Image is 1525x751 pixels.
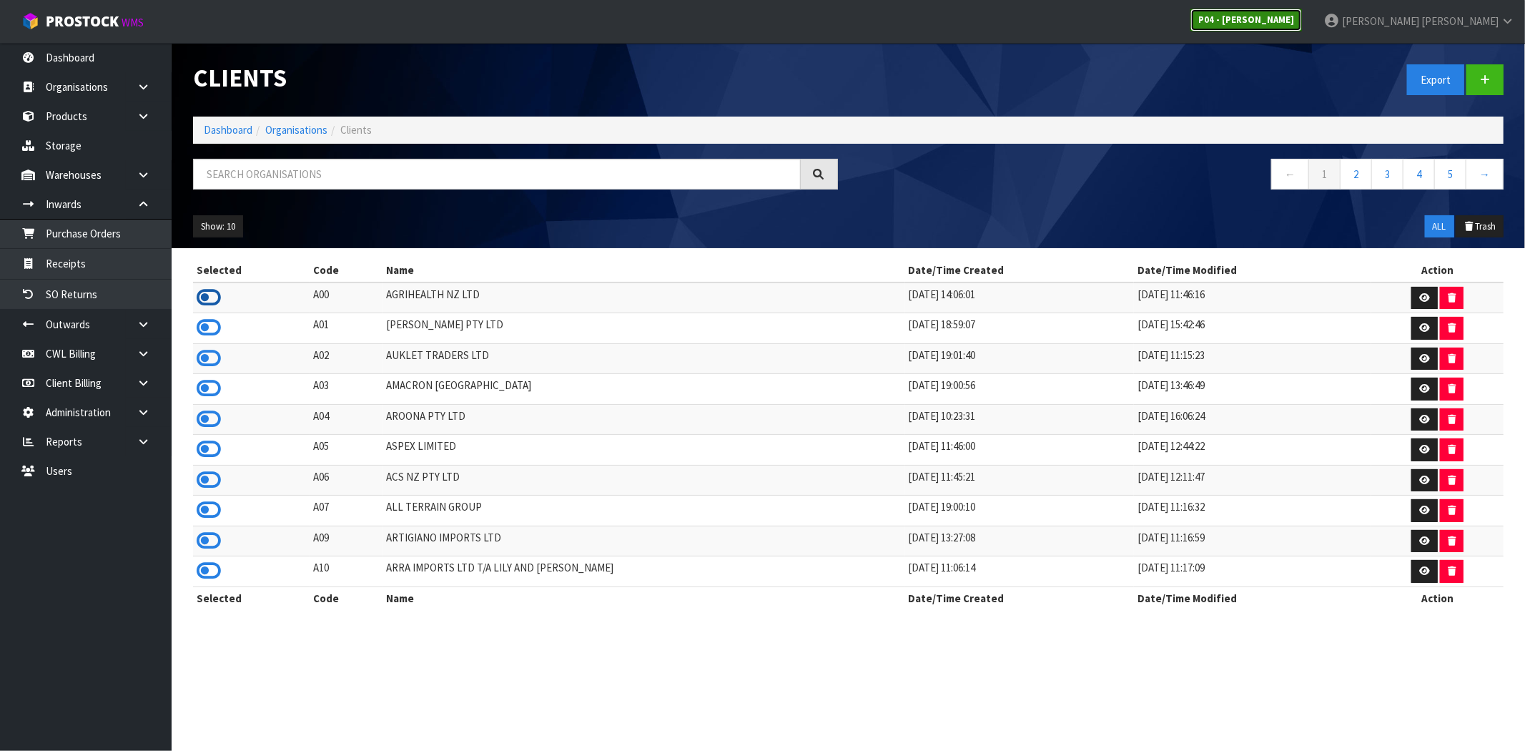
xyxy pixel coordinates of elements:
[1134,343,1371,374] td: [DATE] 11:15:23
[383,283,905,313] td: AGRIHEALTH NZ LTD
[310,374,383,405] td: A03
[1271,159,1309,190] a: ←
[310,586,383,609] th: Code
[122,16,144,29] small: WMS
[1190,9,1302,31] a: P04 - [PERSON_NAME]
[204,123,252,137] a: Dashboard
[1403,159,1435,190] a: 4
[1434,159,1466,190] a: 5
[310,435,383,466] td: A05
[383,374,905,405] td: AMACRON [GEOGRAPHIC_DATA]
[383,404,905,435] td: AROONA PTY LTD
[1407,64,1464,95] button: Export
[383,496,905,526] td: ALL TERRAIN GROUP
[1371,259,1504,282] th: Action
[46,12,119,31] span: ProStock
[340,123,372,137] span: Clients
[1456,215,1504,238] button: Trash
[193,586,310,609] th: Selected
[905,259,1135,282] th: Date/Time Created
[310,283,383,313] td: A00
[1466,159,1504,190] a: →
[1308,159,1341,190] a: 1
[310,556,383,587] td: A10
[859,159,1504,194] nav: Page navigation
[1134,374,1371,405] td: [DATE] 13:46:49
[383,259,905,282] th: Name
[905,465,1135,496] td: [DATE] 11:45:21
[1134,465,1371,496] td: [DATE] 12:11:47
[310,313,383,344] td: A01
[1421,14,1499,28] span: [PERSON_NAME]
[1134,404,1371,435] td: [DATE] 16:06:24
[1371,159,1403,190] a: 3
[1134,435,1371,466] td: [DATE] 12:44:22
[193,259,310,282] th: Selected
[383,465,905,496] td: ACS NZ PTY LTD
[1342,14,1419,28] span: [PERSON_NAME]
[1134,259,1371,282] th: Date/Time Modified
[383,556,905,587] td: ARRA IMPORTS LTD T/A LILY AND [PERSON_NAME]
[383,435,905,466] td: ASPEX LIMITED
[193,215,243,238] button: Show: 10
[310,465,383,496] td: A06
[193,64,838,92] h1: Clients
[905,404,1135,435] td: [DATE] 10:23:31
[1340,159,1372,190] a: 2
[905,283,1135,313] td: [DATE] 14:06:01
[1134,313,1371,344] td: [DATE] 15:42:46
[1134,496,1371,526] td: [DATE] 11:16:32
[193,159,801,190] input: Search organisations
[310,259,383,282] th: Code
[905,496,1135,526] td: [DATE] 19:00:10
[21,12,39,30] img: cube-alt.png
[310,404,383,435] td: A04
[310,343,383,374] td: A02
[383,586,905,609] th: Name
[265,123,327,137] a: Organisations
[905,526,1135,556] td: [DATE] 13:27:08
[310,526,383,556] td: A09
[1425,215,1454,238] button: ALL
[1134,586,1371,609] th: Date/Time Modified
[905,343,1135,374] td: [DATE] 19:01:40
[310,496,383,526] td: A07
[905,586,1135,609] th: Date/Time Created
[1198,14,1294,26] strong: P04 - [PERSON_NAME]
[383,313,905,344] td: [PERSON_NAME] PTY LTD
[1134,526,1371,556] td: [DATE] 11:16:59
[383,526,905,556] td: ARTIGIANO IMPORTS LTD
[905,556,1135,587] td: [DATE] 11:06:14
[383,343,905,374] td: AUKLET TRADERS LTD
[1371,586,1504,609] th: Action
[1134,283,1371,313] td: [DATE] 11:46:16
[905,435,1135,466] td: [DATE] 11:46:00
[1134,556,1371,587] td: [DATE] 11:17:09
[905,374,1135,405] td: [DATE] 19:00:56
[905,313,1135,344] td: [DATE] 18:59:07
